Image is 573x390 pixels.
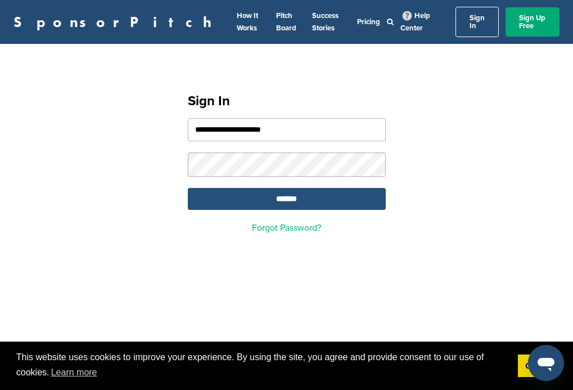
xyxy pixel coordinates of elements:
[13,15,219,29] a: SponsorPitch
[252,222,321,234] a: Forgot Password?
[357,17,380,26] a: Pricing
[518,355,557,377] a: dismiss cookie message
[237,11,258,33] a: How It Works
[49,364,99,381] a: learn more about cookies
[276,11,296,33] a: Pitch Board
[506,7,560,37] a: Sign Up Free
[16,351,509,381] span: This website uses cookies to improve your experience. By using the site, you agree and provide co...
[528,345,564,381] iframe: Button to launch messaging window
[455,7,499,37] a: Sign In
[188,91,386,111] h1: Sign In
[400,9,430,35] a: Help Center
[312,11,339,33] a: Success Stories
